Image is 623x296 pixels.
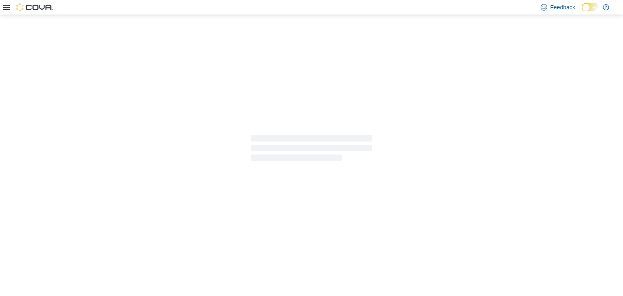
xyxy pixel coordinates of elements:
[16,3,53,11] img: Cova
[582,3,599,11] input: Dark Mode
[550,3,575,11] span: Feedback
[251,137,372,163] span: Loading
